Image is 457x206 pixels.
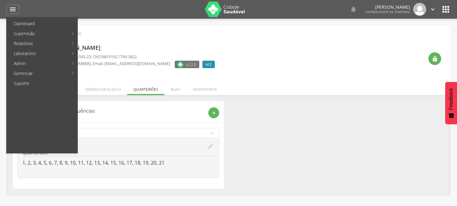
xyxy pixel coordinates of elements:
p: Quarteirões [22,150,214,156]
a:  [350,3,357,16]
i:  [441,4,451,14]
i: add [211,110,217,116]
a: Suporte [7,78,77,88]
span: Coordenador de Endemias [365,10,410,14]
p: [PERSON_NAME] [365,5,410,9]
i:  [9,6,16,13]
p: CPF: , CNS: [56,54,218,60]
span: 980 0162 7769 5822 [101,54,137,59]
i:  [429,6,436,13]
p: , Email: [EMAIL_ADDRESS][DOMAIN_NAME] [56,61,170,67]
p: 1, 2, 3, 4, 5, 6, 7, 8, 9, 10, 11, 12, 13, 14, 15, 16, 17, 18, 19, 20, 21 [22,159,214,166]
li: Ruas [164,81,187,95]
span: Feedback [448,88,454,110]
li: Gerenciar acesso [79,81,127,95]
i:  [432,56,438,62]
a:  [6,5,19,14]
a: Laboratório [7,49,68,59]
a: Supervisão [7,29,68,39]
button: Feedback - Mostrar pesquisa [445,82,457,124]
a: Dashboard [7,19,77,29]
i:  [350,6,357,13]
a: Admin [7,59,68,68]
span: ACE [205,62,212,67]
p: Farol [33,129,209,137]
a: Relatórios [7,39,68,49]
a: 188Farolexpand_more [18,128,219,138]
a:  [429,3,436,16]
a: Gerenciar [7,68,68,78]
p: Áreas - Quarteirões e Sequências [17,107,204,115]
p: [PERSON_NAME] [56,44,218,52]
i: edit [207,143,214,150]
i: expand_more [209,130,216,137]
span: v2.2.0 [186,61,196,68]
li: Dispositivos [187,81,223,95]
